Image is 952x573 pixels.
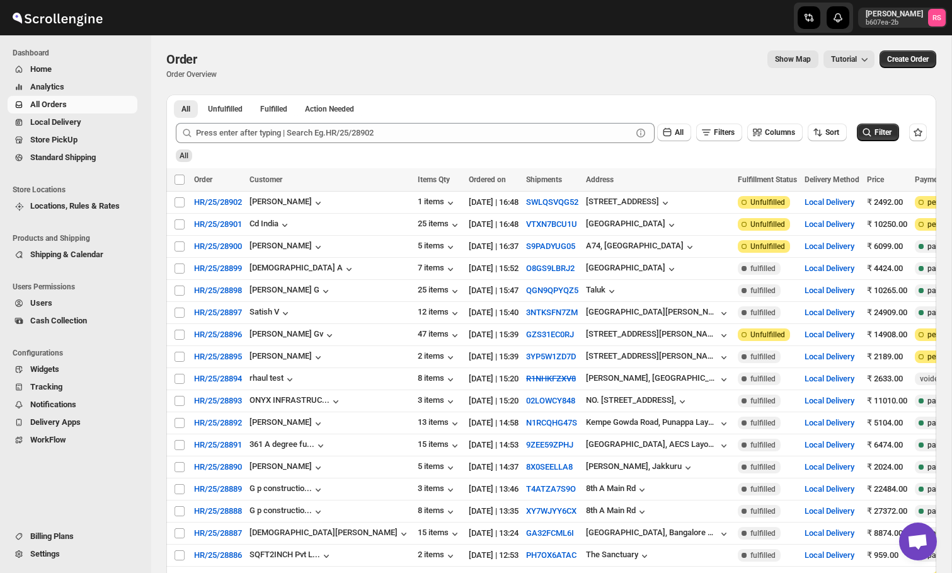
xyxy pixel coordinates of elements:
[194,175,212,184] span: Order
[831,55,857,64] span: Tutorial
[696,124,742,141] button: Filters
[867,439,907,451] div: ₹ 6474.00
[418,550,457,562] button: 2 items
[657,124,691,141] button: All
[8,528,137,545] button: Billing Plans
[186,523,249,543] button: HR/25/28887
[418,483,457,496] button: 3 items
[249,329,336,342] div: [PERSON_NAME] Gv
[866,19,923,26] p: b607ea-2b
[186,214,249,234] button: HR/25/28901
[249,351,324,364] button: [PERSON_NAME]
[418,351,457,364] div: 2 items
[750,352,776,362] span: fulfilled
[418,439,461,452] button: 15 items
[858,8,947,28] button: User menu
[927,418,942,428] span: paid
[418,197,457,209] button: 1 items
[526,308,578,317] button: 3NTKSFN7ZM
[249,307,292,320] button: Satish V
[805,528,854,538] button: Local Delivery
[927,308,942,318] span: paid
[805,506,854,516] button: Local Delivery
[805,484,854,494] button: Local Delivery
[526,197,578,207] button: SWLQSVQG52
[249,483,324,496] button: G p constructio...
[8,96,137,113] button: All Orders
[867,417,907,429] div: ₹ 5104.00
[249,461,324,474] button: [PERSON_NAME]
[805,440,854,449] button: Local Delivery
[526,286,578,295] button: QGN9QPYQZ5
[586,263,678,275] button: [GEOGRAPHIC_DATA]
[586,550,638,559] div: The Sanctuary
[887,54,929,64] span: Create Order
[418,506,457,518] button: 8 items
[249,550,333,562] button: SQFT2INCH Pvt L...
[166,52,197,67] span: Order
[194,417,242,429] span: HR/25/28892
[805,286,854,295] button: Local Delivery
[418,395,457,408] button: 3 items
[586,506,648,518] button: 8th A Main Rd
[30,153,96,162] span: Standard Shipping
[194,439,242,451] span: HR/25/28891
[249,373,296,386] button: rhaul test
[867,196,907,209] div: ₹ 2492.00
[805,330,854,339] button: Local Delivery
[586,307,730,320] button: [GEOGRAPHIC_DATA][PERSON_NAME], [GEOGRAPHIC_DATA], [PERSON_NAME][GEOGRAPHIC_DATA]
[867,262,907,275] div: ₹ 4424.00
[260,104,287,114] span: Fulfilled
[526,352,576,361] button: 3YP5W1ZD7D
[8,246,137,263] button: Shipping & Calendar
[526,462,573,472] button: 8X0SEELLA8
[867,395,907,407] div: ₹ 11010.00
[586,461,694,474] button: [PERSON_NAME], Jakkuru
[586,329,718,339] div: [STREET_ADDRESS][PERSON_NAME]
[249,506,324,518] button: G p constructio...
[186,347,249,367] button: HR/25/28895
[30,382,62,391] span: Tracking
[586,483,648,496] button: 8th A Main Rd
[418,175,450,184] span: Items Qty
[469,240,519,253] div: [DATE] | 16:37
[186,391,249,411] button: HR/25/28893
[30,117,81,127] span: Local Delivery
[469,262,519,275] div: [DATE] | 15:52
[867,240,907,253] div: ₹ 6099.00
[927,396,942,406] span: paid
[180,151,188,160] span: All
[586,528,718,537] div: [GEOGRAPHIC_DATA], Bangalore City Municipal Corporation Layout
[249,439,327,452] button: 361 A degree fu...
[586,483,636,493] div: 8th A Main Rd
[249,395,330,405] div: ONYX INFRASTRUC...
[932,14,941,22] text: RS
[526,528,574,538] button: GA32FCML6I
[867,218,907,231] div: ₹ 10250.00
[418,461,457,474] button: 5 items
[775,54,811,64] span: Show Map
[8,61,137,78] button: Home
[586,439,718,449] div: [GEOGRAPHIC_DATA], AECS Layout - A Block, AECS Layout, [GEOGRAPHIC_DATA]
[750,418,776,428] span: fulfilled
[866,9,923,19] p: [PERSON_NAME]
[418,373,457,386] button: 8 items
[738,175,797,184] span: Fulfillment Status
[249,528,410,540] div: [DEMOGRAPHIC_DATA][PERSON_NAME]
[586,550,651,562] button: The Sanctuary
[30,549,60,559] span: Settings
[805,352,854,361] button: Local Delivery
[805,418,854,427] button: Local Delivery
[927,286,942,296] span: paid
[586,461,682,471] div: [PERSON_NAME], Jakkuru
[469,417,519,429] div: [DATE] | 14:58
[249,241,324,253] div: [PERSON_NAME]
[526,396,575,405] button: 02LOWCY848
[875,128,892,137] span: Filter
[586,439,730,452] button: [GEOGRAPHIC_DATA], AECS Layout - A Block, AECS Layout, [GEOGRAPHIC_DATA]
[469,350,519,363] div: [DATE] | 15:39
[194,218,242,231] span: HR/25/28901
